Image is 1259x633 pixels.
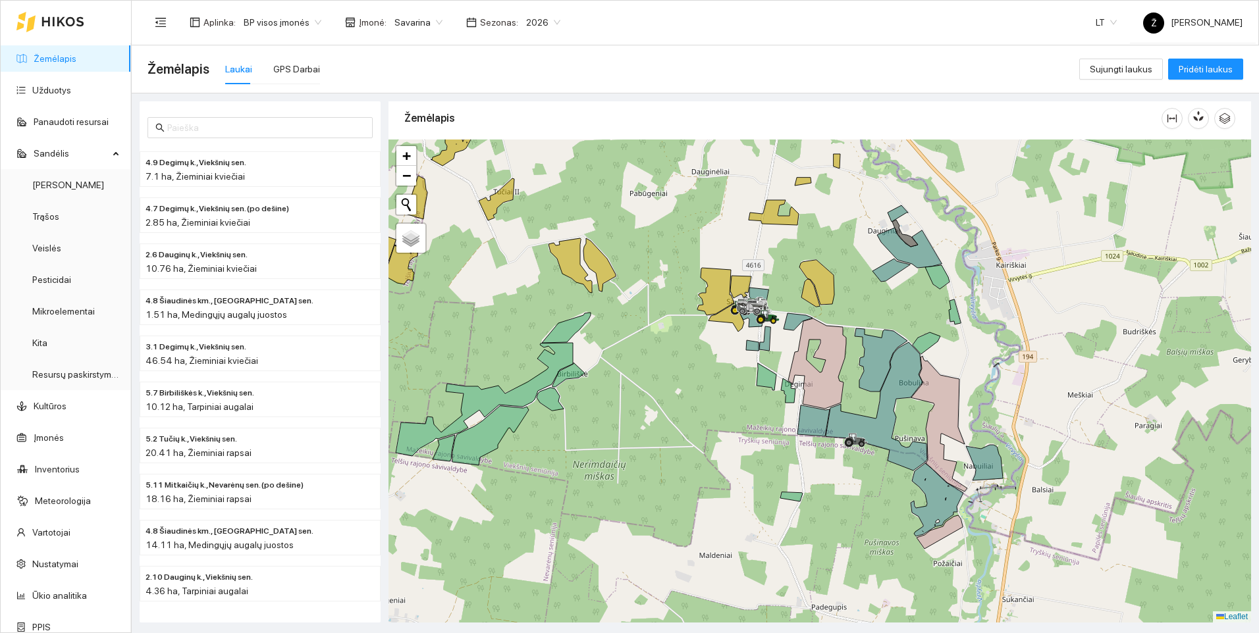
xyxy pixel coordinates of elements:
[32,590,87,601] a: Ūkio analitika
[146,525,313,538] span: 4.8 Šiaudinės km., Papilės sen.
[146,447,252,458] span: 20.41 ha, Žieminiai rapsai
[146,586,248,596] span: 4.36 ha, Tarpiniai augalai
[402,147,411,164] span: +
[32,622,51,632] a: PPIS
[146,401,254,412] span: 10.12 ha, Tarpiniai augalai
[155,123,165,132] span: search
[146,171,245,182] span: 7.1 ha, Žieminiai kviečiai
[396,146,416,166] a: Zoom in
[203,15,236,30] span: Aplinka :
[396,224,425,253] a: Layers
[190,17,200,28] span: layout
[404,99,1162,137] div: Žemėlapis
[1079,59,1163,80] button: Sujungti laukus
[146,387,254,399] span: 5.7 Birbiliškės k., Viekšnių sen.
[146,157,246,169] span: 4.9 Degimų k., Viekšnių sen.
[32,338,47,348] a: Kita
[147,59,209,80] span: Žemėlapis
[480,15,518,30] span: Sezonas :
[1151,13,1157,34] span: Ž
[1079,64,1163,74] a: Sujungti laukus
[32,527,70,538] a: Vartotojai
[244,13,321,32] span: BP visos įmonės
[1168,59,1243,80] button: Pridėti laukus
[1179,62,1233,76] span: Pridėti laukus
[35,495,91,506] a: Meteorologija
[34,401,67,411] a: Kultūros
[1168,64,1243,74] a: Pridėti laukus
[32,369,121,380] a: Resursų paskirstymas
[1162,113,1182,124] span: column-width
[167,120,365,135] input: Paieška
[146,355,258,366] span: 46.54 ha, Žieminiai kviečiai
[32,274,71,285] a: Pesticidai
[402,167,411,184] span: −
[34,116,109,127] a: Panaudoti resursai
[35,464,80,474] a: Inventorius
[32,243,61,253] a: Veislės
[34,53,76,64] a: Žemėlapis
[1090,62,1152,76] span: Sujungti laukus
[146,263,257,274] span: 10.76 ha, Žieminiai kviečiai
[32,306,95,316] a: Mikroelementai
[146,295,313,307] span: 4.8 Šiaudinės km., Papilės sen.
[146,540,294,550] span: 14.11 ha, Medingųjų augalų juostos
[146,571,253,584] span: 2.10 Dauginų k., Viekšnių sen.
[1143,17,1243,28] span: [PERSON_NAME]
[273,62,320,76] div: GPS Darbai
[32,180,104,190] a: [PERSON_NAME]
[1216,612,1248,621] a: Leaflet
[225,62,252,76] div: Laukai
[146,309,287,320] span: 1.51 ha, Medingųjų augalų juostos
[146,203,289,215] span: 4.7 Degimų k., Viekšnių sen. (po dešine)
[146,217,250,228] span: 2.85 ha, Žieminiai kviečiai
[146,341,246,353] span: 3.1 Degimų k., Viekšnių sen.
[1096,13,1117,32] span: LT
[34,432,64,443] a: Įmonės
[155,16,167,28] span: menu-fold
[34,140,109,166] span: Sandėlis
[146,494,252,504] span: 18.16 ha, Žieminiai rapsai
[147,9,174,36] button: menu-fold
[359,15,387,30] span: Įmonė :
[394,13,442,32] span: Savarina
[1162,108,1183,129] button: column-width
[396,195,416,215] button: Initiate a new search
[396,166,416,186] a: Zoom out
[345,17,356,28] span: shop
[466,17,477,28] span: calendar
[32,211,59,222] a: Trąšos
[146,433,237,445] span: 5.2 Tučių k., Viekšnių sen.
[32,559,78,569] a: Nustatymai
[146,249,248,261] span: 2.6 Dauginų k., Viekšnių sen.
[526,13,560,32] span: 2026
[32,85,71,95] a: Užduotys
[146,479,304,492] span: 5.11 Mitkaičių k., Nevarėnų sen. (po dešine)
